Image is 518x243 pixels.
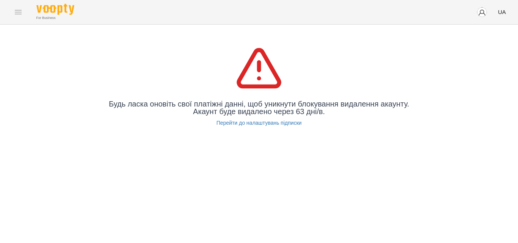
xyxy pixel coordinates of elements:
p: Будь ласка оновіть свої платіжні данні, щоб уникнути блокування видалення акаунту. Акаунт буде ви... [107,100,411,115]
button: UA [495,5,509,19]
img: Voopty Logo [36,4,74,15]
img: avatar_s.png [477,7,487,17]
span: For Business [36,16,74,20]
a: Перейти до налаштувань підписки [217,119,302,127]
span: UA [498,8,506,16]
